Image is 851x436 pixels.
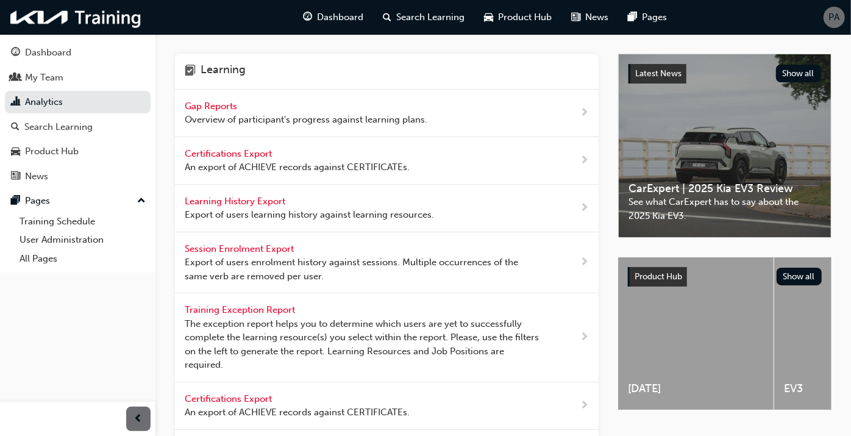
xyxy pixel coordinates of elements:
[25,194,50,208] div: Pages
[777,268,822,285] button: Show all
[175,293,599,382] a: Training Exception Report The exception report helps you to determine which users are yet to succ...
[25,145,79,159] div: Product Hub
[185,243,296,254] span: Session Enrolment Export
[185,317,541,372] span: The exception report helps you to determine which users are yet to successfully complete the lear...
[11,146,20,157] span: car-icon
[11,122,20,133] span: search-icon
[824,7,845,28] button: PA
[11,73,20,84] span: people-icon
[185,101,240,112] span: Gap Reports
[15,212,151,231] a: Training Schedule
[185,160,410,174] span: An export of ACHIEVE records against CERTIFICATEs.
[628,267,822,287] a: Product HubShow all
[580,330,589,345] span: next-icon
[5,190,151,212] button: Pages
[474,5,561,30] a: car-iconProduct Hub
[5,39,151,190] button: DashboardMy TeamAnalyticsSearch LearningProduct HubNews
[185,256,541,283] span: Export of users enrolment history against sessions. Multiple occurrences of the same verb are rem...
[628,382,764,396] span: [DATE]
[175,137,599,185] a: Certifications Export An export of ACHIEVE records against CERTIFICATEs.next-icon
[580,398,589,413] span: next-icon
[635,271,682,282] span: Product Hub
[585,10,608,24] span: News
[484,10,493,25] span: car-icon
[11,48,20,59] span: guage-icon
[185,208,434,222] span: Export of users learning history against learning resources.
[580,201,589,216] span: next-icon
[11,171,20,182] span: news-icon
[175,232,599,294] a: Session Enrolment Export Export of users enrolment history against sessions. Multiple occurrences...
[5,140,151,163] a: Product Hub
[776,65,822,82] button: Show all
[635,68,682,79] span: Latest News
[642,10,667,24] span: Pages
[185,63,196,79] span: learning-icon
[580,153,589,168] span: next-icon
[6,5,146,30] img: kia-training
[628,10,637,25] span: pages-icon
[383,10,391,25] span: search-icon
[185,113,427,127] span: Overview of participant's progress against learning plans.
[5,91,151,113] a: Analytics
[185,406,410,420] span: An export of ACHIEVE records against CERTIFICATEs.
[5,116,151,138] a: Search Learning
[5,165,151,188] a: News
[303,10,312,25] span: guage-icon
[25,46,71,60] div: Dashboard
[185,304,297,315] span: Training Exception Report
[11,196,20,207] span: pages-icon
[15,249,151,268] a: All Pages
[373,5,474,30] a: search-iconSearch Learning
[618,5,677,30] a: pages-iconPages
[134,412,143,427] span: prev-icon
[618,257,774,410] a: [DATE]
[5,41,151,64] a: Dashboard
[561,5,618,30] a: news-iconNews
[185,393,274,404] span: Certifications Export
[618,54,831,238] a: Latest NewsShow allCarExpert | 2025 Kia EV3 ReviewSee what CarExpert has to say about the 2025 Ki...
[317,10,363,24] span: Dashboard
[175,90,599,137] a: Gap Reports Overview of participant's progress against learning plans.next-icon
[137,193,146,209] span: up-icon
[11,97,20,108] span: chart-icon
[24,120,93,134] div: Search Learning
[580,105,589,121] span: next-icon
[580,255,589,270] span: next-icon
[185,196,288,207] span: Learning History Export
[628,182,821,196] span: CarExpert | 2025 Kia EV3 Review
[628,64,821,84] a: Latest NewsShow all
[5,66,151,89] a: My Team
[829,10,840,24] span: PA
[175,382,599,430] a: Certifications Export An export of ACHIEVE records against CERTIFICATEs.next-icon
[25,170,48,184] div: News
[498,10,552,24] span: Product Hub
[175,185,599,232] a: Learning History Export Export of users learning history against learning resources.next-icon
[396,10,465,24] span: Search Learning
[185,148,274,159] span: Certifications Export
[15,231,151,249] a: User Administration
[628,195,821,223] span: See what CarExpert has to say about the 2025 Kia EV3.
[571,10,580,25] span: news-icon
[201,63,246,79] h4: Learning
[293,5,373,30] a: guage-iconDashboard
[25,71,63,85] div: My Team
